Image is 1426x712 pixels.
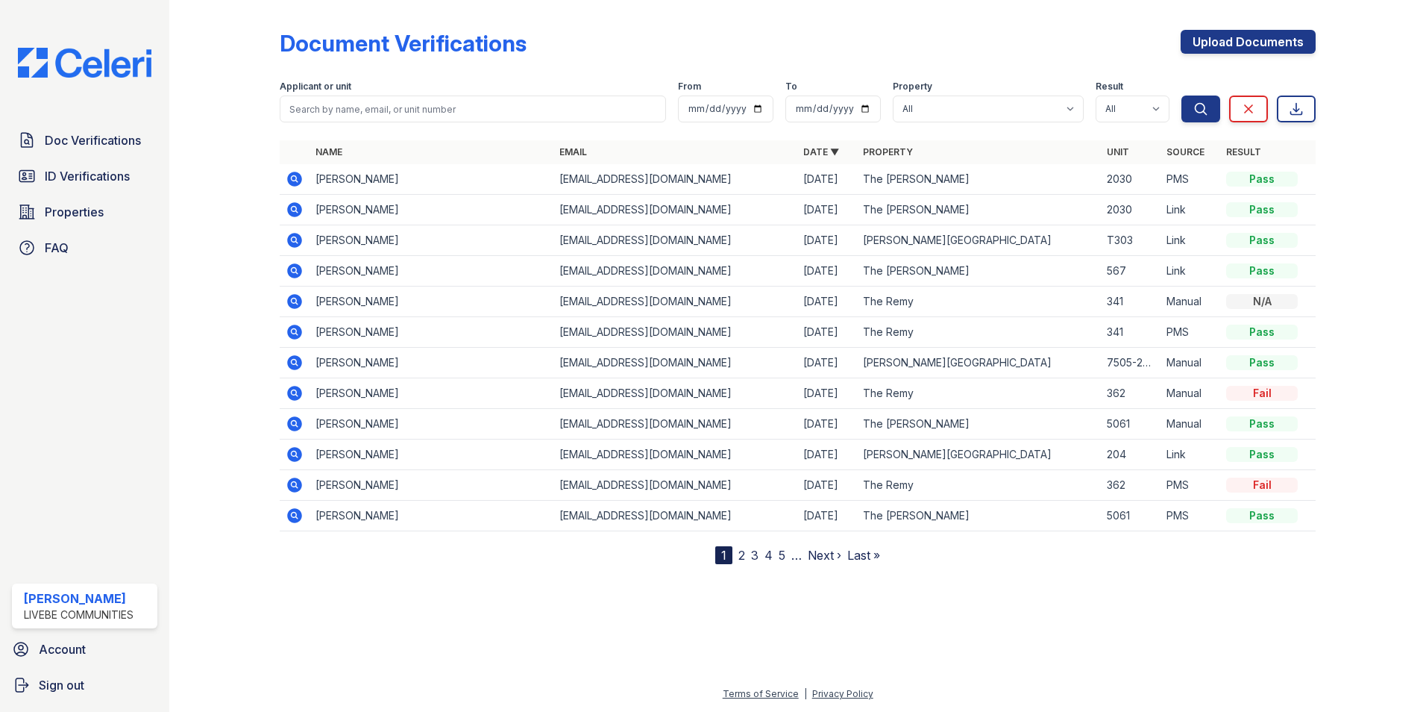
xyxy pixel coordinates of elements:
[1101,378,1160,409] td: 362
[797,470,857,501] td: [DATE]
[1101,440,1160,470] td: 204
[863,146,913,157] a: Property
[553,195,797,225] td: [EMAIL_ADDRESS][DOMAIN_NAME]
[1101,195,1160,225] td: 2030
[1160,287,1220,317] td: Manual
[751,548,758,563] a: 3
[857,378,1101,409] td: The Remy
[1226,508,1298,523] div: Pass
[280,81,351,93] label: Applicant or unit
[12,197,157,227] a: Properties
[1160,225,1220,256] td: Link
[310,164,553,195] td: [PERSON_NAME]
[797,440,857,470] td: [DATE]
[1226,146,1261,157] a: Result
[12,125,157,155] a: Doc Verifications
[553,470,797,501] td: [EMAIL_ADDRESS][DOMAIN_NAME]
[310,195,553,225] td: [PERSON_NAME]
[779,548,785,563] a: 5
[553,225,797,256] td: [EMAIL_ADDRESS][DOMAIN_NAME]
[310,348,553,378] td: [PERSON_NAME]
[1226,325,1298,340] div: Pass
[808,548,841,563] a: Next ›
[553,287,797,317] td: [EMAIL_ADDRESS][DOMAIN_NAME]
[797,378,857,409] td: [DATE]
[1226,355,1298,370] div: Pass
[310,256,553,287] td: [PERSON_NAME]
[1160,378,1220,409] td: Manual
[797,164,857,195] td: [DATE]
[12,161,157,191] a: ID Verifications
[1101,256,1160,287] td: 567
[857,317,1101,348] td: The Remy
[847,548,880,563] a: Last »
[1101,287,1160,317] td: 341
[559,146,587,157] a: Email
[857,225,1101,256] td: [PERSON_NAME][GEOGRAPHIC_DATA]
[280,30,527,57] div: Document Verifications
[553,348,797,378] td: [EMAIL_ADDRESS][DOMAIN_NAME]
[310,317,553,348] td: [PERSON_NAME]
[6,670,163,700] a: Sign out
[1160,470,1220,501] td: PMS
[315,146,342,157] a: Name
[893,81,932,93] label: Property
[310,378,553,409] td: [PERSON_NAME]
[1160,348,1220,378] td: Manual
[1226,233,1298,248] div: Pass
[1160,409,1220,440] td: Manual
[1101,348,1160,378] td: 7505-203
[45,239,69,257] span: FAQ
[857,470,1101,501] td: The Remy
[797,225,857,256] td: [DATE]
[857,348,1101,378] td: [PERSON_NAME][GEOGRAPHIC_DATA]
[1101,317,1160,348] td: 341
[857,287,1101,317] td: The Remy
[715,546,732,564] div: 1
[553,409,797,440] td: [EMAIL_ADDRESS][DOMAIN_NAME]
[1166,146,1204,157] a: Source
[1226,294,1298,309] div: N/A
[553,501,797,531] td: [EMAIL_ADDRESS][DOMAIN_NAME]
[1160,164,1220,195] td: PMS
[1160,317,1220,348] td: PMS
[310,287,553,317] td: [PERSON_NAME]
[280,96,666,122] input: Search by name, email, or unit number
[797,195,857,225] td: [DATE]
[723,688,799,699] a: Terms of Service
[310,470,553,501] td: [PERSON_NAME]
[310,225,553,256] td: [PERSON_NAME]
[553,164,797,195] td: [EMAIL_ADDRESS][DOMAIN_NAME]
[1226,202,1298,217] div: Pass
[1226,416,1298,431] div: Pass
[857,256,1101,287] td: The [PERSON_NAME]
[310,409,553,440] td: [PERSON_NAME]
[791,546,802,564] span: …
[39,640,86,658] span: Account
[1096,81,1123,93] label: Result
[797,287,857,317] td: [DATE]
[797,317,857,348] td: [DATE]
[6,48,163,78] img: CE_Logo_Blue-a8612792a0a2168367f1c8372b55b34899dd931a85d93a1a3d3e32e68fde9ad4.png
[1101,164,1160,195] td: 2030
[553,378,797,409] td: [EMAIL_ADDRESS][DOMAIN_NAME]
[1181,30,1316,54] a: Upload Documents
[1101,225,1160,256] td: T303
[24,608,134,622] div: LiveBe Communities
[1226,478,1298,493] div: Fail
[857,501,1101,531] td: The [PERSON_NAME]
[1160,256,1220,287] td: Link
[1101,501,1160,531] td: 5061
[1101,409,1160,440] td: 5061
[553,317,797,348] td: [EMAIL_ADDRESS][DOMAIN_NAME]
[39,676,84,694] span: Sign out
[6,634,163,664] a: Account
[857,164,1101,195] td: The [PERSON_NAME]
[45,131,141,149] span: Doc Verifications
[1226,386,1298,401] div: Fail
[45,167,130,185] span: ID Verifications
[45,203,104,221] span: Properties
[803,146,839,157] a: Date ▼
[738,548,745,563] a: 2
